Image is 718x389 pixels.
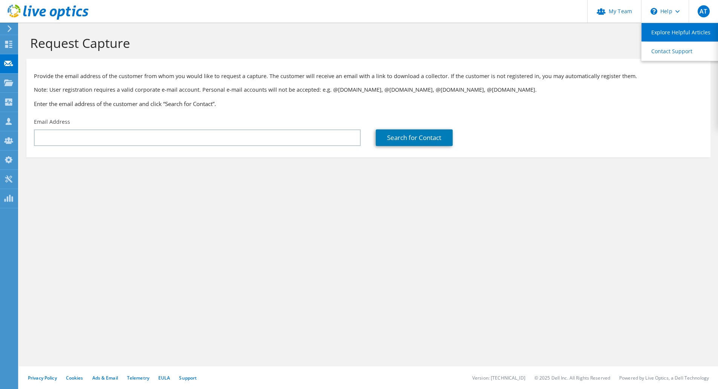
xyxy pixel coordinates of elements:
a: Search for Contact [376,129,453,146]
span: AT [698,5,710,17]
label: Email Address [34,118,70,126]
p: Provide the email address of the customer from whom you would like to request a capture. The cust... [34,72,703,80]
h3: Enter the email address of the customer and click “Search for Contact”. [34,100,703,108]
a: Privacy Policy [28,375,57,381]
h1: Request Capture [30,35,703,51]
a: Ads & Email [92,375,118,381]
a: EULA [158,375,170,381]
a: Support [179,375,197,381]
a: Cookies [66,375,83,381]
li: Version: [TECHNICAL_ID] [472,375,525,381]
svg: \n [651,8,657,15]
a: Telemetry [127,375,149,381]
p: Note: User registration requires a valid corporate e-mail account. Personal e-mail accounts will ... [34,86,703,94]
li: Powered by Live Optics, a Dell Technology [619,375,709,381]
li: © 2025 Dell Inc. All Rights Reserved [534,375,610,381]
